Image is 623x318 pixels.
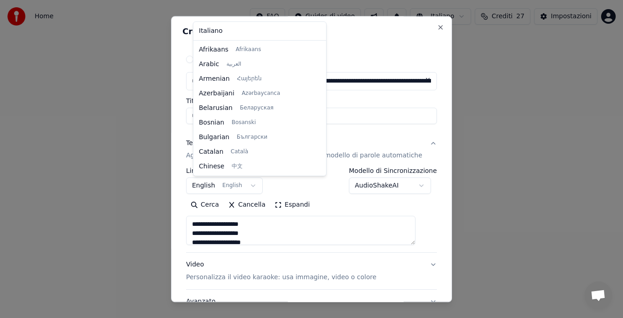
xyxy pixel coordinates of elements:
span: Հայերեն [237,75,262,83]
span: Afrikaans [199,45,228,54]
span: Български [237,134,267,141]
span: Azərbaycanca [242,90,280,97]
span: Italiano [199,26,223,36]
span: Català [231,148,248,156]
span: Беларуская [240,104,274,112]
span: Arabic [199,60,219,69]
span: Bulgarian [199,133,229,142]
span: Chinese [199,162,224,171]
span: Afrikaans [236,46,261,53]
span: Belarusian [199,104,233,113]
span: 中文 [232,163,243,170]
span: Bosnian [199,118,224,127]
span: Armenian [199,74,230,83]
span: Catalan [199,147,223,156]
span: Azerbaijani [199,89,234,98]
span: العربية [226,61,241,68]
span: Bosanski [232,119,256,126]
